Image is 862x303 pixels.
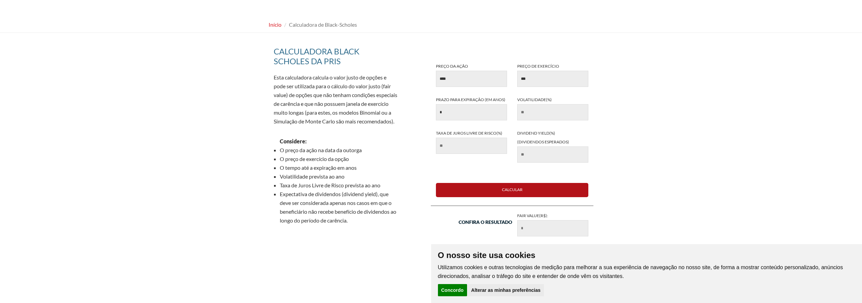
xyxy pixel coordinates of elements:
[517,146,588,163] input: Dividend yield(%)(dividendos esperados)
[282,20,357,29] li: Calculadora de Black-Scholes
[438,284,467,296] button: Concordo
[280,190,399,225] li: Expectativa de dividendos (dividend yield), que deve ser considerada apenas nos casos em que o be...
[468,284,544,296] button: Alterar as minhas preferências
[280,138,307,144] strong: Considere:
[512,211,593,236] label: Fair Value(R$):
[431,62,512,87] label: Preço da ação
[438,251,856,260] p: O nosso site usa cookies
[512,129,593,163] label: Dividend yield(%) (dividendos esperados)
[436,183,588,197] button: CALCULAR
[274,73,399,126] p: Esta calculadora calcula o valor justo de opções e pode ser utilizada para o cálculo do valor jus...
[459,218,512,235] h2: CONFIRA O RESULTADO
[436,71,507,87] input: Preço da ação
[280,181,399,190] li: Taxa de Juros Livre de Risco prevista ao ano
[280,146,399,155] li: O preço da ação na data da outorga
[438,263,856,281] p: Utilizamos cookies e outras tecnologias de medição para melhorar a sua experiência de navegação n...
[517,71,588,87] input: Preço de exercício
[431,95,512,120] label: Prazo para expiração (em anos)
[436,104,507,120] input: Prazo para expiração (em anos)
[280,155,399,163] li: O preço de exercício da opção
[431,129,512,154] label: Taxa de juros livre de risco(%)
[269,21,281,28] a: Início
[280,163,399,172] li: O tempo até a expiração em anos
[274,46,399,70] h2: Calculadora Black Scholes da pris
[517,104,588,120] input: Volatilidade(%)
[512,62,593,87] label: Preço de exercício
[512,95,593,120] label: Volatilidade(%)
[436,138,507,154] input: Taxa de juros livre de risco(%)
[517,220,588,236] input: Fair Value(R$):
[280,172,399,181] li: Volatilidade prevista ao ano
